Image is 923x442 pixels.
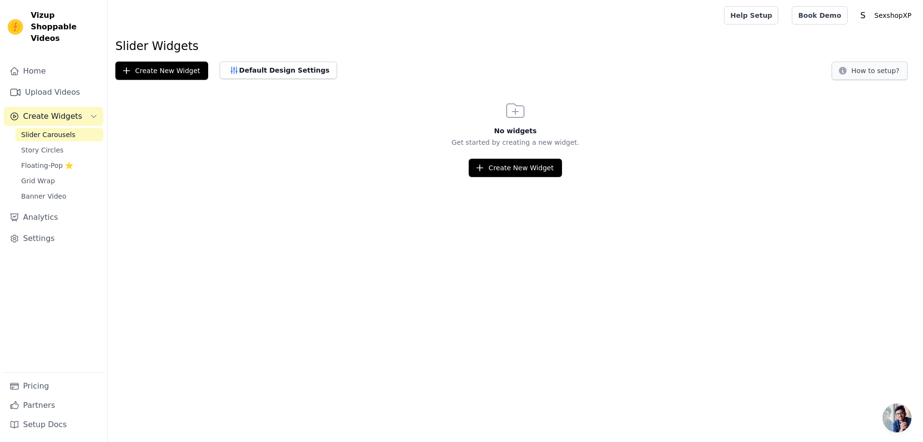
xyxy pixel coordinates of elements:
button: S SexshopXP [855,7,915,24]
a: Floating-Pop ⭐ [15,159,103,172]
a: Help Setup [724,6,778,25]
a: Slider Carousels [15,128,103,141]
a: Analytics [4,208,103,227]
span: Vizup Shoppable Videos [31,10,100,44]
h1: Slider Widgets [115,38,915,54]
a: Partners [4,396,103,415]
p: SexshopXP [871,7,915,24]
span: Banner Video [21,191,66,201]
button: Create Widgets [4,107,103,126]
span: Slider Carousels [21,130,75,139]
a: Book Demo [792,6,847,25]
span: Story Circles [21,145,63,155]
a: Settings [4,229,103,248]
text: S [860,11,865,20]
a: Setup Docs [4,415,103,434]
a: Banner Video [15,189,103,203]
button: Create New Widget [469,159,561,177]
span: Create Widgets [23,111,82,122]
img: Vizup [8,19,23,35]
a: Pricing [4,377,103,396]
button: Create New Widget [115,62,208,80]
span: Floating-Pop ⭐ [21,161,73,170]
button: Default Design Settings [220,62,337,79]
div: Chat abierto [883,404,911,432]
a: Home [4,62,103,81]
span: Grid Wrap [21,176,55,186]
a: Grid Wrap [15,174,103,188]
a: Upload Videos [4,83,103,102]
h3: No widgets [108,126,923,136]
a: Story Circles [15,143,103,157]
a: How to setup? [832,68,908,77]
p: Get started by creating a new widget. [108,138,923,147]
button: How to setup? [832,62,908,80]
